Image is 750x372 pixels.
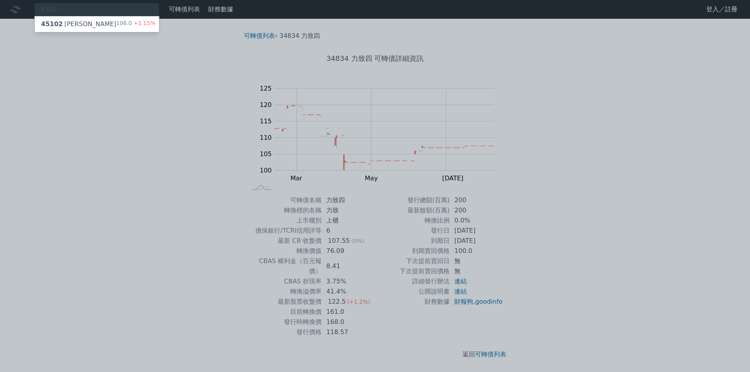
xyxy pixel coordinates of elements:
[711,335,750,372] iframe: Chat Widget
[35,16,159,32] a: 45102[PERSON_NAME] 106.0+1.15%
[41,20,116,29] div: [PERSON_NAME]
[711,335,750,372] div: 聊天小工具
[116,20,155,29] div: 106.0
[132,20,155,26] span: +1.15%
[41,20,63,28] span: 45102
